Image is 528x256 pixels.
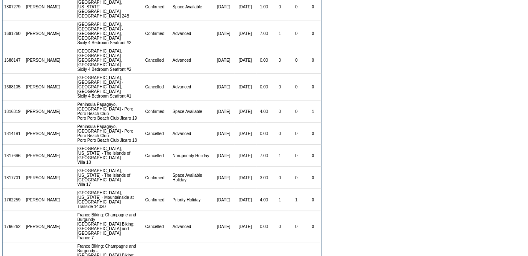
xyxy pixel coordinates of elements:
[24,145,62,167] td: [PERSON_NAME]
[288,20,305,47] td: 0
[171,123,213,145] td: Advanced
[3,123,24,145] td: 1814191
[144,100,171,123] td: Confirmed
[288,74,305,100] td: 0
[144,47,171,74] td: Cancelled
[272,167,288,189] td: 0
[288,123,305,145] td: 0
[171,145,213,167] td: Non-priority Holiday
[272,123,288,145] td: 0
[213,145,234,167] td: [DATE]
[288,47,305,74] td: 0
[256,145,272,167] td: 7.00
[256,167,272,189] td: 3.00
[288,167,305,189] td: 0
[76,74,144,100] td: [GEOGRAPHIC_DATA], [GEOGRAPHIC_DATA] - [GEOGRAPHIC_DATA], [GEOGRAPHIC_DATA] Sicily 4 Bedroom Seaf...
[305,100,321,123] td: 1
[272,189,288,211] td: 1
[171,167,213,189] td: Space Available Holiday
[234,100,256,123] td: [DATE]
[76,167,144,189] td: [GEOGRAPHIC_DATA], [US_STATE] - The Islands of [GEOGRAPHIC_DATA] Villa 17
[76,211,144,242] td: France Biking: Champagne and Burgundy - [GEOGRAPHIC_DATA] Biking: [GEOGRAPHIC_DATA] and [GEOGRAPH...
[24,47,62,74] td: [PERSON_NAME]
[234,167,256,189] td: [DATE]
[213,211,234,242] td: [DATE]
[171,47,213,74] td: Advanced
[144,74,171,100] td: Cancelled
[76,123,144,145] td: Peninsula Papagayo, [GEOGRAPHIC_DATA] - Poro Poro Beach Club Poro Poro Beach Club Jicaro 18
[171,74,213,100] td: Advanced
[171,189,213,211] td: Priority Holiday
[256,189,272,211] td: 4.00
[24,100,62,123] td: [PERSON_NAME]
[234,189,256,211] td: [DATE]
[288,211,305,242] td: 0
[305,123,321,145] td: 0
[272,20,288,47] td: 1
[24,167,62,189] td: [PERSON_NAME]
[256,123,272,145] td: 0.00
[3,211,24,242] td: 1766262
[76,47,144,74] td: [GEOGRAPHIC_DATA], [GEOGRAPHIC_DATA] - [GEOGRAPHIC_DATA], [GEOGRAPHIC_DATA] Sicily 4 Bedroom Seaf...
[24,189,62,211] td: [PERSON_NAME]
[272,145,288,167] td: 1
[234,145,256,167] td: [DATE]
[213,123,234,145] td: [DATE]
[144,20,171,47] td: Confirmed
[234,211,256,242] td: [DATE]
[3,20,24,47] td: 1691260
[305,74,321,100] td: 0
[24,123,62,145] td: [PERSON_NAME]
[288,145,305,167] td: 0
[256,74,272,100] td: 0.00
[24,211,62,242] td: [PERSON_NAME]
[213,189,234,211] td: [DATE]
[288,100,305,123] td: 0
[144,123,171,145] td: Cancelled
[272,74,288,100] td: 0
[3,74,24,100] td: 1688105
[256,211,272,242] td: 0.00
[76,189,144,211] td: [GEOGRAPHIC_DATA], [US_STATE] - Mountainside at [GEOGRAPHIC_DATA] Trailside 14020
[305,20,321,47] td: 0
[171,20,213,47] td: Advanced
[213,100,234,123] td: [DATE]
[234,74,256,100] td: [DATE]
[3,145,24,167] td: 1817696
[234,47,256,74] td: [DATE]
[76,20,144,47] td: [GEOGRAPHIC_DATA], [GEOGRAPHIC_DATA] - [GEOGRAPHIC_DATA], [GEOGRAPHIC_DATA] Sicily 4 Bedroom Seaf...
[213,167,234,189] td: [DATE]
[305,47,321,74] td: 0
[144,167,171,189] td: Confirmed
[144,145,171,167] td: Cancelled
[305,211,321,242] td: 0
[213,20,234,47] td: [DATE]
[256,20,272,47] td: 7.00
[76,145,144,167] td: [GEOGRAPHIC_DATA], [US_STATE] - The Islands of [GEOGRAPHIC_DATA] Villa 18
[305,189,321,211] td: 0
[144,211,171,242] td: Cancelled
[272,100,288,123] td: 0
[3,189,24,211] td: 1762259
[234,20,256,47] td: [DATE]
[272,47,288,74] td: 0
[171,211,213,242] td: Advanced
[76,100,144,123] td: Peninsula Papagayo, [GEOGRAPHIC_DATA] - Poro Poro Beach Club Poro Poro Beach Club Jicaro 19
[213,74,234,100] td: [DATE]
[288,189,305,211] td: 1
[3,47,24,74] td: 1688147
[213,47,234,74] td: [DATE]
[3,167,24,189] td: 1817701
[24,20,62,47] td: [PERSON_NAME]
[234,123,256,145] td: [DATE]
[144,189,171,211] td: Confirmed
[272,211,288,242] td: 0
[305,145,321,167] td: 0
[256,100,272,123] td: 4.00
[256,47,272,74] td: 0.00
[3,100,24,123] td: 1816319
[24,74,62,100] td: [PERSON_NAME]
[171,100,213,123] td: Space Available
[305,167,321,189] td: 0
